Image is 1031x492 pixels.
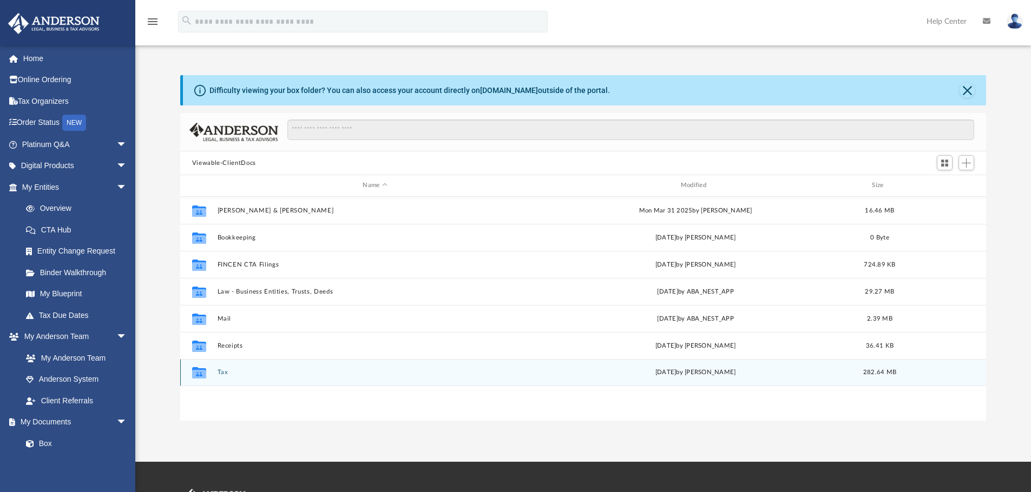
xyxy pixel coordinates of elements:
span: 2.39 MB [867,315,892,321]
img: Anderson Advisors Platinum Portal [5,13,103,34]
a: Online Ordering [8,69,143,91]
a: Entity Change Request [15,241,143,262]
button: Add [958,155,975,170]
span: arrow_drop_down [116,326,138,348]
a: My Blueprint [15,283,138,305]
div: Size [858,181,901,190]
div: [DATE] by [PERSON_NAME] [537,260,853,269]
a: Order StatusNEW [8,112,143,134]
a: Client Referrals [15,390,138,411]
span: arrow_drop_down [116,411,138,434]
span: 724.89 KB [864,261,895,267]
a: My Anderson Team [15,347,133,369]
span: 29.27 MB [865,288,894,294]
input: Search files and folders [287,119,974,140]
button: Mail [217,315,533,322]
span: 0 Byte [870,234,889,240]
button: Close [960,83,975,98]
a: Box [15,433,133,454]
a: CTA Hub [15,219,143,241]
i: menu [146,15,159,28]
button: Receipts [217,342,533,349]
a: Digital Productsarrow_drop_down [8,155,143,177]
span: arrow_drop_down [116,134,138,156]
a: Binder Walkthrough [15,262,143,283]
div: [DATE] by [PERSON_NAME] [537,368,853,377]
div: grid [180,197,987,421]
a: Anderson System [15,369,138,390]
img: User Pic [1007,14,1023,29]
button: Switch to Grid View [937,155,953,170]
a: My Anderson Teamarrow_drop_down [8,326,138,348]
span: arrow_drop_down [116,155,138,177]
a: Home [8,48,143,69]
button: FINCEN CTA Filings [217,261,533,268]
div: Name [216,181,533,190]
div: NEW [62,115,86,131]
a: Tax Due Dates [15,304,143,326]
a: My Documentsarrow_drop_down [8,411,138,433]
span: 16.46 MB [865,207,894,213]
button: Bookkeeping [217,234,533,241]
span: 36.41 KB [866,342,894,348]
div: [DATE] by ABA_NEST_APP [537,287,853,296]
button: Law - Business Entities, Trusts, Deeds [217,288,533,295]
div: [DATE] by ABA_NEST_APP [537,314,853,323]
i: search [181,15,193,26]
span: arrow_drop_down [116,176,138,198]
a: Overview [15,198,143,220]
div: id [185,181,212,190]
button: Tax [217,369,533,376]
a: Meeting Minutes [15,454,138,476]
button: Viewable-ClientDocs [192,158,256,168]
div: Mon Mar 31 2025 by [PERSON_NAME] [537,205,853,215]
a: Platinum Q&Aarrow_drop_down [8,134,143,155]
div: id [906,181,982,190]
span: 282.64 MB [863,369,896,375]
a: [DOMAIN_NAME] [480,86,538,95]
div: Modified [537,181,853,190]
div: Difficulty viewing your box folder? You can also access your account directly on outside of the p... [209,85,610,96]
a: My Entitiesarrow_drop_down [8,176,143,198]
button: [PERSON_NAME] & [PERSON_NAME] [217,207,533,214]
a: Tax Organizers [8,90,143,112]
div: [DATE] by [PERSON_NAME] [537,341,853,350]
a: menu [146,21,159,28]
div: [DATE] by [PERSON_NAME] [537,232,853,242]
